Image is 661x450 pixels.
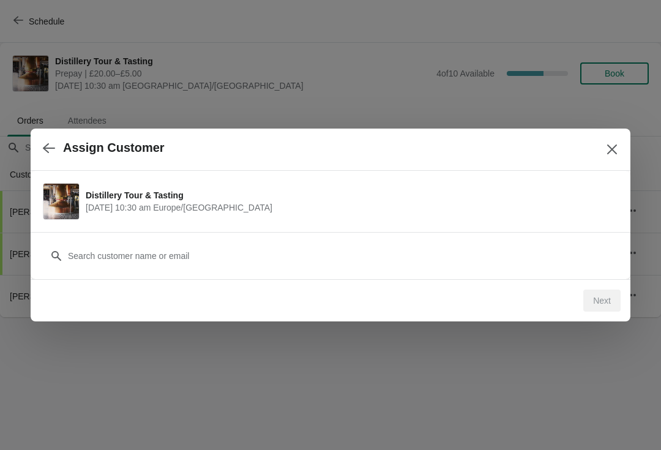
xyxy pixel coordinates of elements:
button: Close [601,138,623,160]
input: Search customer name or email [67,245,618,267]
span: Distillery Tour & Tasting [86,189,612,201]
img: Distillery Tour & Tasting | | August 20 | 10:30 am Europe/London [43,184,79,219]
span: [DATE] 10:30 am Europe/[GEOGRAPHIC_DATA] [86,201,612,214]
h2: Assign Customer [63,141,165,155]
